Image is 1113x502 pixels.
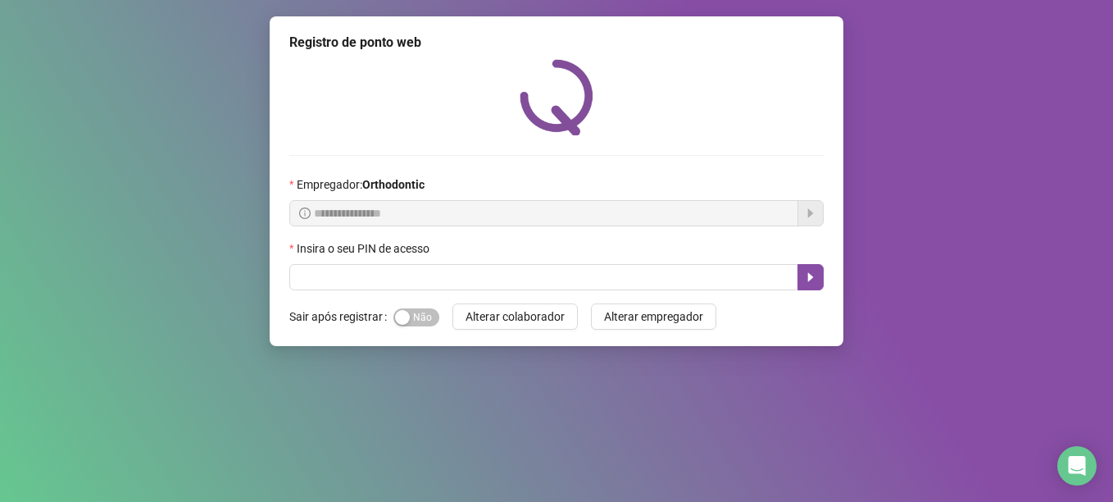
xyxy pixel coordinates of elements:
[1057,446,1097,486] div: Open Intercom Messenger
[520,59,593,135] img: QRPoint
[591,303,716,330] button: Alterar empregador
[289,303,393,330] label: Sair após registrar
[452,303,578,330] button: Alterar colaborador
[289,240,440,258] label: Insira o seu PIN de acesso
[289,33,824,52] div: Registro de ponto web
[804,271,817,284] span: caret-right
[466,308,565,326] span: Alterar colaborador
[297,176,425,194] span: Empregador :
[604,308,703,326] span: Alterar empregador
[362,178,425,191] strong: Orthodontic
[299,208,311,219] span: info-circle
